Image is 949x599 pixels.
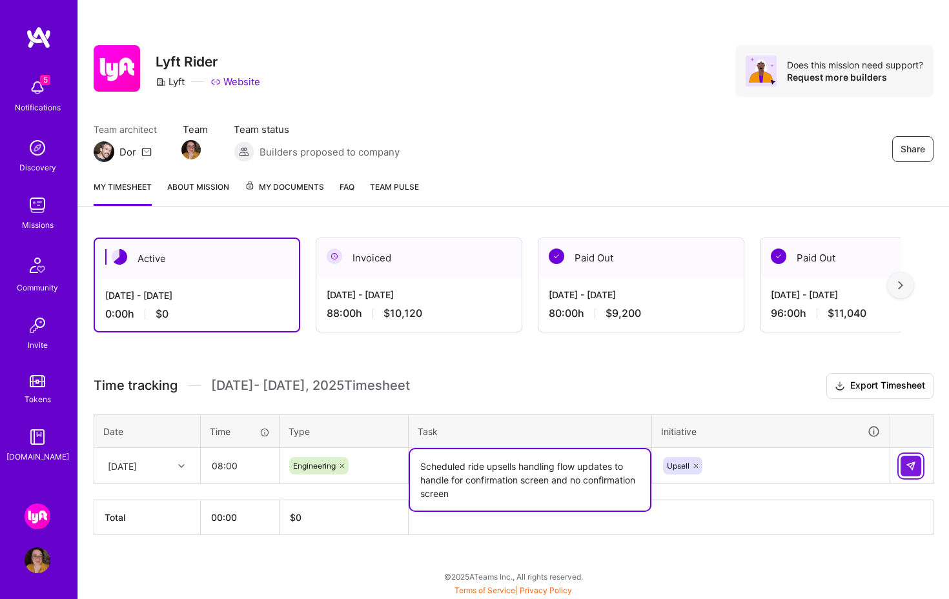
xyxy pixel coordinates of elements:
[105,307,289,321] div: 0:00 h
[25,392,51,406] div: Tokens
[181,140,201,159] img: Team Member Avatar
[77,560,949,593] div: © 2025 ATeams Inc., All rights reserved.
[826,373,934,399] button: Export Timesheet
[245,180,324,194] span: My Documents
[94,378,178,394] span: Time tracking
[141,147,152,157] i: icon Mail
[892,136,934,162] button: Share
[771,249,786,264] img: Paid Out
[327,307,511,320] div: 88:00 h
[210,75,260,88] a: Website
[108,459,137,472] div: [DATE]
[410,449,650,511] textarea: Scheduled ride upsells handling flow updates to handle for confirmation screen and no confirmatio...
[156,307,168,321] span: $0
[746,56,777,86] img: Avatar
[293,461,336,471] span: Engineering
[17,281,58,294] div: Community
[327,249,342,264] img: Invoiced
[549,249,564,264] img: Paid Out
[290,512,301,523] span: $ 0
[538,238,744,278] div: Paid Out
[316,238,522,278] div: Invoiced
[105,289,289,302] div: [DATE] - [DATE]
[454,585,515,595] a: Terms of Service
[28,338,48,352] div: Invite
[183,139,199,161] a: Team Member Avatar
[94,500,201,535] th: Total
[25,135,50,161] img: discovery
[167,180,229,206] a: About Mission
[94,45,140,92] img: Company Logo
[606,307,641,320] span: $9,200
[25,192,50,218] img: teamwork
[25,424,50,450] img: guide book
[178,463,185,469] i: icon Chevron
[94,180,152,206] a: My timesheet
[234,141,254,162] img: Builders proposed to company
[94,123,157,136] span: Team architect
[370,180,419,206] a: Team Pulse
[25,547,50,573] img: User Avatar
[119,145,136,159] div: Dor
[667,461,689,471] span: Upsell
[901,143,925,156] span: Share
[25,75,50,101] img: bell
[26,26,52,49] img: logo
[210,425,270,438] div: Time
[234,123,400,136] span: Team status
[340,180,354,206] a: FAQ
[835,380,845,393] i: icon Download
[787,59,923,71] div: Does this mission need support?
[549,307,733,320] div: 80:00 h
[25,503,50,529] img: Lyft : Lyft Rider
[211,378,410,394] span: [DATE] - [DATE] , 2025 Timesheet
[25,312,50,338] img: Invite
[828,307,866,320] span: $11,040
[21,503,54,529] a: Lyft : Lyft Rider
[95,239,299,278] div: Active
[21,547,54,573] a: User Avatar
[327,288,511,301] div: [DATE] - [DATE]
[787,71,923,83] div: Request more builders
[30,375,45,387] img: tokens
[454,585,572,595] span: |
[19,161,56,174] div: Discovery
[15,101,61,114] div: Notifications
[112,249,127,265] img: Active
[898,281,903,290] img: right
[520,585,572,595] a: Privacy Policy
[156,54,260,70] h3: Lyft Rider
[370,182,419,192] span: Team Pulse
[383,307,422,320] span: $10,120
[22,218,54,232] div: Missions
[409,414,652,448] th: Task
[260,145,400,159] span: Builders proposed to company
[906,461,916,471] img: Submit
[156,77,166,87] i: icon CompanyGray
[901,456,923,476] div: null
[94,141,114,162] img: Team Architect
[245,180,324,206] a: My Documents
[6,450,69,463] div: [DOMAIN_NAME]
[156,75,185,88] div: Lyft
[201,449,278,483] input: HH:MM
[280,414,409,448] th: Type
[661,424,881,439] div: Initiative
[549,288,733,301] div: [DATE] - [DATE]
[183,123,208,136] span: Team
[94,414,201,448] th: Date
[201,500,280,535] th: 00:00
[40,75,50,85] span: 5
[22,250,53,281] img: Community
